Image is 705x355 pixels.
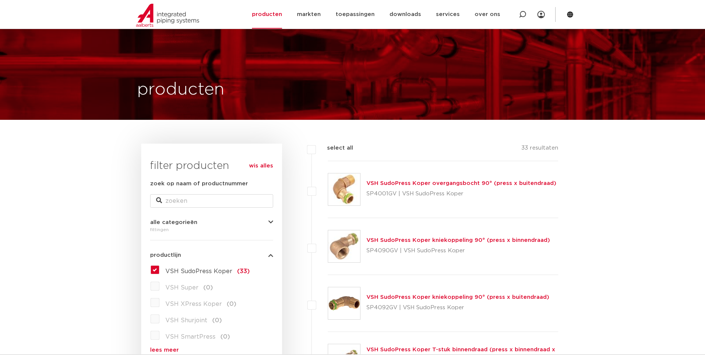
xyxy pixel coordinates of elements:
[150,252,181,258] span: productlijn
[521,144,558,155] p: 33 resultaten
[165,268,232,274] span: VSH SudoPress Koper
[249,161,273,170] a: wis alles
[150,179,248,188] label: zoek op naam of productnummer
[165,301,222,307] span: VSH XPress Koper
[366,180,556,186] a: VSH SudoPress Koper overgangsbocht 90° (press x buitendraad)
[366,237,550,243] a: VSH SudoPress Koper kniekoppeling 90° (press x binnendraad)
[150,159,273,173] h3: filter producten
[150,220,273,225] button: alle categorieën
[366,245,550,257] p: SP4090GV | VSH SudoPress Koper
[366,188,556,200] p: SP4001GV | VSH SudoPress Koper
[203,285,213,291] span: (0)
[165,317,207,323] span: VSH Shurjoint
[328,287,360,319] img: Thumbnail for VSH SudoPress Koper kniekoppeling 90° (press x buitendraad)
[316,144,353,153] label: select all
[150,194,273,208] input: zoeken
[150,347,273,353] a: lees meer
[328,173,360,205] img: Thumbnail for VSH SudoPress Koper overgangsbocht 90° (press x buitendraad)
[165,334,216,340] span: VSH SmartPress
[212,317,222,323] span: (0)
[237,268,250,274] span: (33)
[328,230,360,262] img: Thumbnail for VSH SudoPress Koper kniekoppeling 90° (press x binnendraad)
[150,252,273,258] button: productlijn
[165,285,198,291] span: VSH Super
[150,225,273,234] div: fittingen
[150,220,197,225] span: alle categorieën
[366,294,549,300] a: VSH SudoPress Koper kniekoppeling 90° (press x buitendraad)
[227,301,236,307] span: (0)
[220,334,230,340] span: (0)
[137,78,224,102] h1: producten
[366,302,549,314] p: SP4092GV | VSH SudoPress Koper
